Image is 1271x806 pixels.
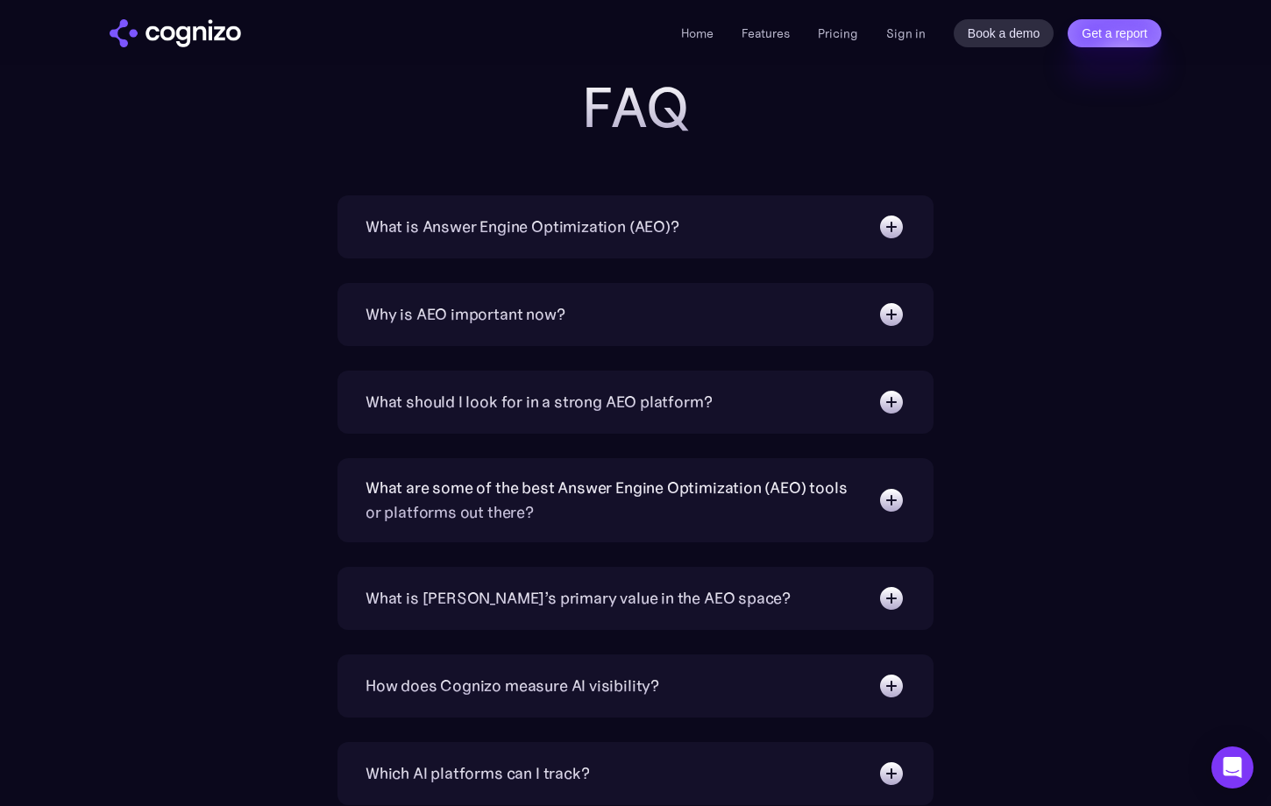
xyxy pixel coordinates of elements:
[366,215,679,239] div: What is Answer Engine Optimization (AEO)?
[110,19,241,47] img: cognizo logo
[954,19,1054,47] a: Book a demo
[886,23,926,44] a: Sign in
[285,76,986,139] h2: FAQ
[366,761,589,786] div: Which AI platforms can I track?
[681,25,714,41] a: Home
[818,25,858,41] a: Pricing
[1068,19,1161,47] a: Get a report
[366,674,659,698] div: How does Cognizo measure AI visibility?
[110,19,241,47] a: home
[1211,746,1253,788] div: Open Intercom Messenger
[366,302,565,327] div: Why is AEO important now?
[742,25,790,41] a: Features
[366,476,860,525] div: What are some of the best Answer Engine Optimization (AEO) tools or platforms out there?
[366,390,712,414] div: What should I look for in a strong AEO platform?
[366,586,791,611] div: What is [PERSON_NAME]’s primary value in the AEO space?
